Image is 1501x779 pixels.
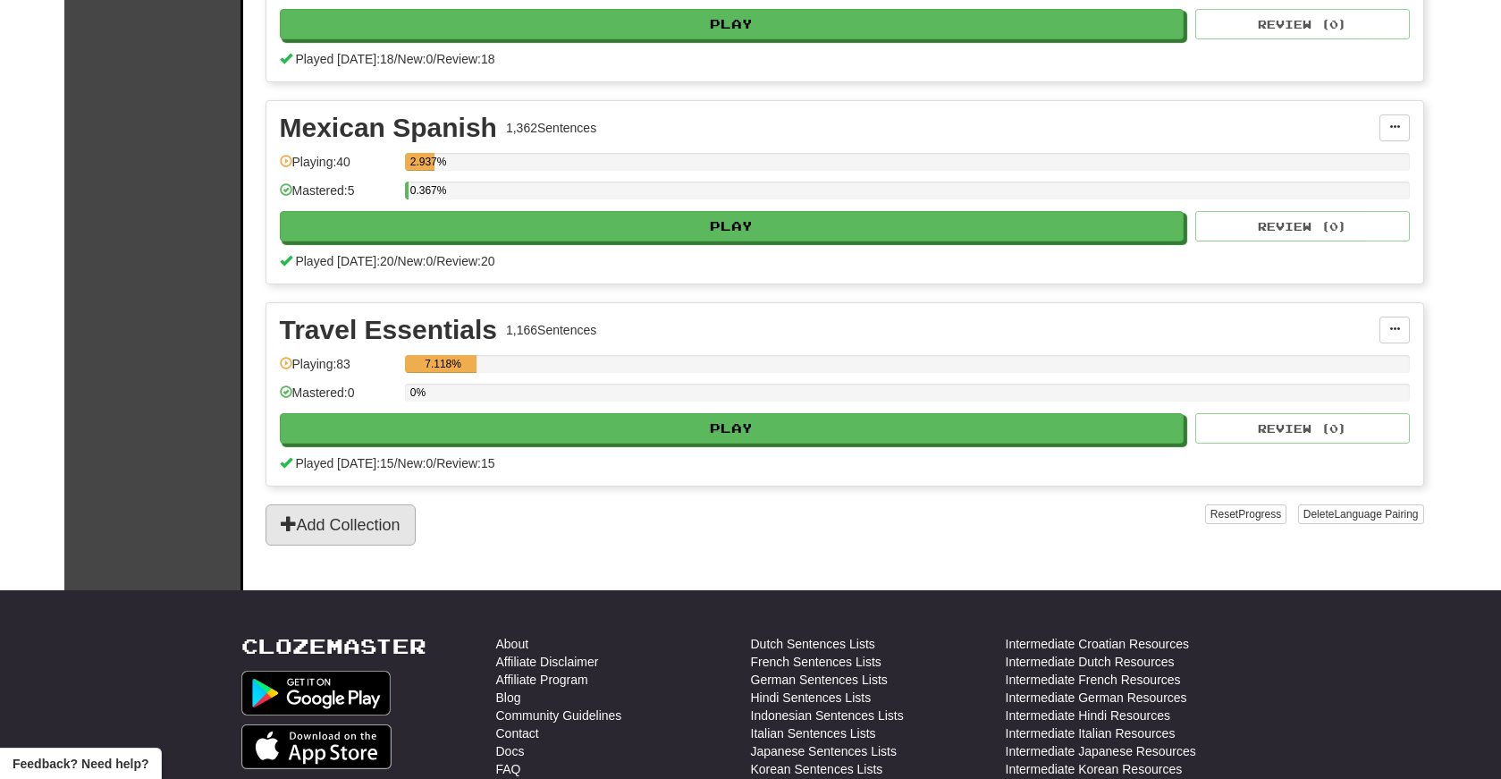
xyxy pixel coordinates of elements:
[280,317,498,343] div: Travel Essentials
[496,689,521,707] a: Blog
[410,355,476,373] div: 7.118%
[496,707,622,724] a: Community Guidelines
[496,671,588,689] a: Affiliate Program
[241,635,426,657] a: Clozemaster
[410,153,434,171] div: 2.937%
[506,119,596,137] div: 1,362 Sentences
[394,52,398,66] span: /
[1006,742,1196,760] a: Intermediate Japanese Resources
[506,321,596,339] div: 1,166 Sentences
[280,153,396,182] div: Playing: 40
[496,724,539,742] a: Contact
[433,254,436,268] span: /
[1006,635,1189,653] a: Intermediate Croatian Resources
[1238,508,1281,521] span: Progress
[751,707,904,724] a: Indonesian Sentences Lists
[280,182,396,211] div: Mastered: 5
[241,671,392,715] img: Get it on Google Play
[398,456,434,470] span: New: 0
[751,742,897,760] a: Japanese Sentences Lists
[1006,653,1175,671] a: Intermediate Dutch Resources
[1195,211,1410,241] button: Review (0)
[1006,671,1181,689] a: Intermediate French Resources
[280,384,396,413] div: Mastered: 0
[280,114,497,141] div: Mexican Spanish
[398,254,434,268] span: New: 0
[1006,689,1187,707] a: Intermediate German Resources
[280,413,1185,444] button: Play
[280,9,1185,39] button: Play
[1195,9,1410,39] button: Review (0)
[1006,724,1176,742] a: Intermediate Italian Resources
[295,52,393,66] span: Played [DATE]: 18
[751,689,872,707] a: Hindi Sentences Lists
[295,456,393,470] span: Played [DATE]: 15
[751,653,881,671] a: French Sentences Lists
[295,254,393,268] span: Played [DATE]: 20
[266,504,416,546] button: Add Collection
[280,355,396,385] div: Playing: 83
[1334,508,1418,521] span: Language Pairing
[1205,504,1286,524] button: ResetProgress
[433,52,436,66] span: /
[436,52,494,66] span: Review: 18
[436,456,494,470] span: Review: 15
[398,52,434,66] span: New: 0
[394,254,398,268] span: /
[496,635,529,653] a: About
[496,742,525,760] a: Docs
[1195,413,1410,444] button: Review (0)
[751,724,876,742] a: Italian Sentences Lists
[13,755,148,773] span: Open feedback widget
[280,211,1185,241] button: Play
[241,724,392,769] img: Get it on App Store
[1006,707,1170,724] a: Intermediate Hindi Resources
[751,635,875,653] a: Dutch Sentences Lists
[394,456,398,470] span: /
[1006,760,1183,778] a: Intermediate Korean Resources
[1298,504,1424,524] button: DeleteLanguage Pairing
[496,653,599,671] a: Affiliate Disclaimer
[436,254,494,268] span: Review: 20
[751,760,883,778] a: Korean Sentences Lists
[751,671,888,689] a: German Sentences Lists
[433,456,436,470] span: /
[496,760,521,778] a: FAQ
